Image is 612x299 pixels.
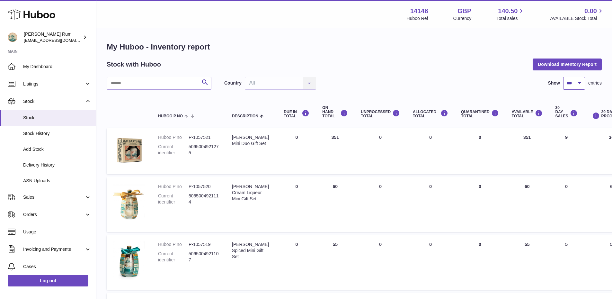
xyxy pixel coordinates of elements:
td: 0 [354,235,406,290]
span: 140.50 [498,7,518,15]
dd: P-1057521 [189,134,219,140]
div: [PERSON_NAME] Mini Duo Gift Set [232,134,271,147]
span: Delivery History [23,162,91,168]
td: 0 [277,235,316,290]
td: 55 [505,235,549,290]
td: 0 [354,128,406,174]
span: Orders [23,212,84,218]
div: ON HAND Total [322,106,348,119]
td: 60 [505,177,549,232]
span: Add Stock [23,146,91,152]
div: Huboo Ref [407,15,428,22]
strong: GBP [457,7,471,15]
span: 0 [479,184,481,189]
td: 351 [505,128,549,174]
dd: P-1057519 [189,241,219,248]
td: 9 [549,128,584,174]
td: 0 [406,177,455,232]
a: 140.50 Total sales [496,7,525,22]
dd: P-1057520 [189,184,219,190]
span: AVAILABLE Stock Total [550,15,604,22]
dt: Huboo P no [158,241,189,248]
div: Currency [453,15,472,22]
dt: Current identifier [158,193,189,205]
dt: Current identifier [158,144,189,156]
img: mail@bartirum.wales [8,32,17,42]
div: AVAILABLE Total [512,110,543,118]
label: Show [548,80,560,86]
div: QUARANTINED Total [461,110,499,118]
span: Stock History [23,131,91,137]
td: 351 [316,128,354,174]
td: 0 [406,128,455,174]
td: 0 [354,177,406,232]
td: 60 [316,177,354,232]
div: 30 DAY SALES [555,106,578,119]
h2: Stock with Huboo [107,60,161,69]
td: 0 [549,177,584,232]
td: 0 [277,128,316,174]
h1: My Huboo - Inventory report [107,42,602,52]
dt: Current identifier [158,251,189,263]
span: entries [588,80,602,86]
dt: Huboo P no [158,134,189,140]
button: Download Inventory Report [533,59,602,70]
td: 5 [549,235,584,290]
dd: 5065004921114 [189,193,219,205]
span: My Dashboard [23,64,91,70]
span: Invoicing and Payments [23,246,84,252]
span: ASN Uploads [23,178,91,184]
dd: 5065004921275 [189,144,219,156]
img: product image [113,134,145,166]
td: 0 [277,177,316,232]
div: [PERSON_NAME] Rum [24,31,82,43]
a: Log out [8,275,88,286]
span: Huboo P no [158,114,183,118]
span: 0 [479,135,481,140]
span: [EMAIL_ADDRESS][DOMAIN_NAME] [24,38,94,43]
label: Country [224,80,242,86]
img: product image [113,184,145,224]
span: Stock [23,115,91,121]
a: 0.00 AVAILABLE Stock Total [550,7,604,22]
span: Usage [23,229,91,235]
div: [PERSON_NAME] Spiced Mini Gift Set [232,241,271,260]
img: product image [113,241,145,282]
span: Cases [23,264,91,270]
dt: Huboo P no [158,184,189,190]
span: 0 [479,242,481,247]
td: 55 [316,235,354,290]
span: Total sales [496,15,525,22]
td: 0 [406,235,455,290]
div: [PERSON_NAME] Cream Liqueur Mini Gift Set [232,184,271,202]
span: Sales [23,194,84,200]
span: Description [232,114,258,118]
strong: 14148 [410,7,428,15]
span: 0.00 [584,7,597,15]
div: UNPROCESSED Total [361,110,400,118]
div: ALLOCATED Total [413,110,448,118]
span: Stock [23,98,84,104]
div: DUE IN TOTAL [284,110,309,118]
span: Listings [23,81,84,87]
dd: 5065004921107 [189,251,219,263]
